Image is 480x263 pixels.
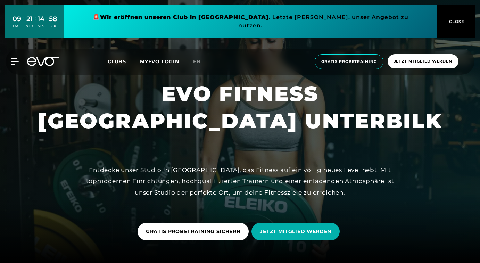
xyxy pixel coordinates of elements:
[394,58,452,64] span: Jetzt Mitglied werden
[26,14,33,24] div: 21
[108,58,126,65] span: Clubs
[193,58,201,65] span: en
[260,228,331,235] span: JETZT MITGLIED WERDEN
[386,54,461,69] a: Jetzt Mitglied werden
[140,58,179,65] a: MYEVO LOGIN
[46,15,47,33] div: :
[108,58,140,65] a: Clubs
[146,228,241,235] span: GRATIS PROBETRAINING SICHERN
[193,58,209,66] a: en
[84,164,396,198] div: Entdecke unser Studio in [GEOGRAPHIC_DATA], das Fitness auf ein völlig neues Level hebt. Mit topm...
[251,217,342,246] a: JETZT MITGLIED WERDEN
[49,24,57,29] div: SEK
[13,24,22,29] div: TAGE
[49,14,57,24] div: 58
[447,18,464,25] span: CLOSE
[38,24,44,29] div: MIN
[35,15,36,33] div: :
[38,14,44,24] div: 14
[38,80,442,134] h1: EVO FITNESS [GEOGRAPHIC_DATA] UNTERBILK
[13,14,22,24] div: 09
[313,54,386,69] a: Gratis Probetraining
[437,5,475,38] button: CLOSE
[138,217,252,246] a: GRATIS PROBETRAINING SICHERN
[321,59,377,65] span: Gratis Probetraining
[23,15,24,33] div: :
[26,24,33,29] div: STD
